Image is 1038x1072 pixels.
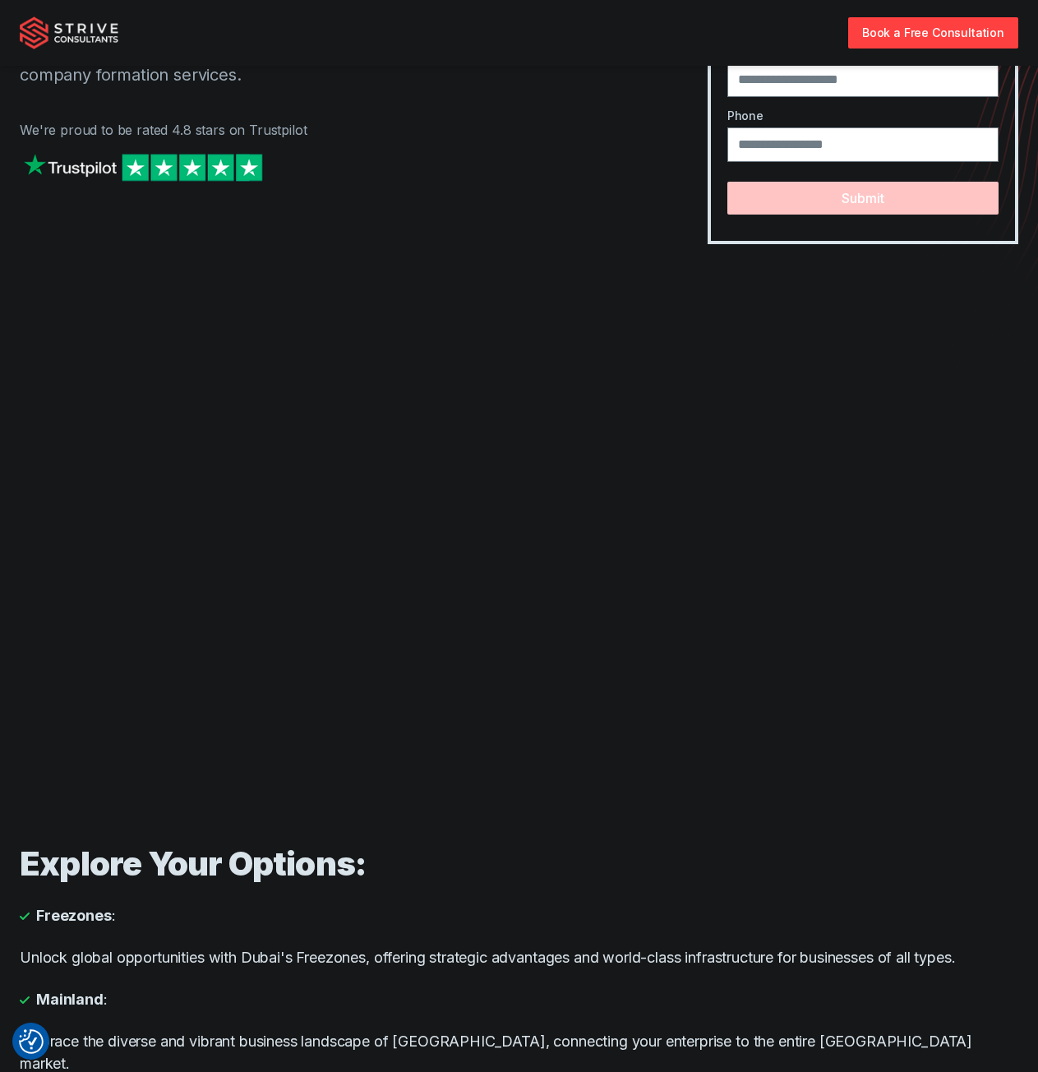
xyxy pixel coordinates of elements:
[19,1029,44,1054] button: Consent Preferences
[20,946,1018,968] p: Unlock global opportunities with Dubai's Freezones, offering strategic advantages and world-class...
[20,120,642,140] p: We're proud to be rated 4.8 stars on Trustpilot
[59,274,979,791] iframe: Landing Page Video
[36,988,104,1010] strong: Mainland
[36,904,112,926] strong: Freezones
[727,182,999,215] button: Submit
[848,17,1018,48] a: Book a Free Consultation
[20,843,366,884] strong: Explore Your Options:
[20,988,1018,1010] li: :
[727,107,999,124] label: Phone
[20,150,266,185] img: Strive on Trustpilot
[19,1029,44,1054] img: Revisit consent button
[20,904,1018,926] li: :
[20,16,118,49] img: Strive Consultants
